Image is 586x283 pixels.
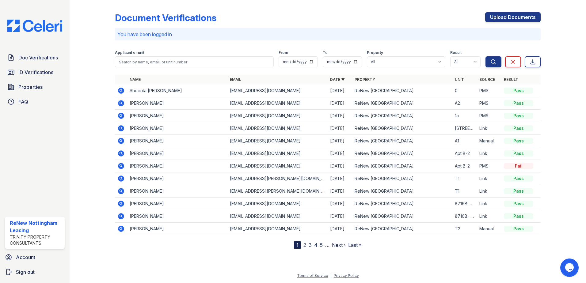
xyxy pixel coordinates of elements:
td: [STREET_ADDRESS] Unit# A-2 [452,122,477,135]
div: 1 [294,241,301,249]
td: [PERSON_NAME] [127,223,227,235]
td: T1 [452,185,477,198]
a: Last » [348,242,362,248]
td: Link [477,122,501,135]
td: [EMAIL_ADDRESS][DOMAIN_NAME] [227,160,328,172]
td: Apt B-2 [452,147,477,160]
td: [PERSON_NAME] [127,210,227,223]
td: ReNew [GEOGRAPHIC_DATA] [352,85,452,97]
td: PMS [477,85,501,97]
td: Manual [477,135,501,147]
td: [DATE] [328,210,352,223]
td: ReNew [GEOGRAPHIC_DATA] [352,223,452,235]
label: Property [367,50,383,55]
td: [PERSON_NAME] [127,110,227,122]
td: ReNew [GEOGRAPHIC_DATA] [352,172,452,185]
td: [PERSON_NAME] [127,97,227,110]
img: CE_Logo_Blue-a8612792a0a2168367f1c8372b55b34899dd931a85d93a1a3d3e32e68fde9ad4.png [2,20,67,32]
span: Doc Verifications [18,54,58,61]
div: Pass [504,226,533,232]
td: 1a [452,110,477,122]
a: FAQ [5,96,65,108]
div: ReNew Nottingham Leasing [10,219,62,234]
iframe: chat widget [560,258,580,277]
td: [PERSON_NAME] [127,185,227,198]
td: Sheerita [PERSON_NAME] [127,85,227,97]
td: [PERSON_NAME] [127,160,227,172]
td: 0 [452,85,477,97]
td: [EMAIL_ADDRESS][DOMAIN_NAME] [227,122,328,135]
td: [EMAIL_ADDRESS][DOMAIN_NAME] [227,135,328,147]
p: You have been logged in [117,31,538,38]
td: [DATE] [328,147,352,160]
a: Sign out [2,266,67,278]
td: T1 [452,172,477,185]
td: [EMAIL_ADDRESS][DOMAIN_NAME] [227,223,328,235]
td: [EMAIL_ADDRESS][DOMAIN_NAME] [227,97,328,110]
td: [DATE] [328,160,352,172]
td: Link [477,210,501,223]
span: Sign out [16,268,35,276]
td: ReNew [GEOGRAPHIC_DATA] [352,110,452,122]
td: 8716B- AptB-2 [452,210,477,223]
label: Result [450,50,462,55]
td: [PERSON_NAME] [127,198,227,210]
div: Pass [504,100,533,106]
div: Document Verifications [115,12,216,23]
td: [EMAIL_ADDRESS][DOMAIN_NAME] [227,210,328,223]
a: Unit [455,77,464,82]
td: [EMAIL_ADDRESS][DOMAIN_NAME] [227,110,328,122]
td: ReNew [GEOGRAPHIC_DATA] [352,160,452,172]
a: Doc Verifications [5,51,65,64]
div: Pass [504,125,533,131]
div: Pass [504,88,533,94]
div: Trinity Property Consultants [10,234,62,246]
td: ReNew [GEOGRAPHIC_DATA] [352,147,452,160]
div: | [330,273,332,278]
td: PMS [477,97,501,110]
a: Upload Documents [485,12,541,22]
a: 2 [303,242,306,248]
a: Account [2,251,67,263]
td: ReNew [GEOGRAPHIC_DATA] [352,97,452,110]
td: Manual [477,223,501,235]
td: A2 [452,97,477,110]
a: Privacy Policy [334,273,359,278]
div: Pass [504,113,533,119]
div: Pass [504,175,533,182]
td: [PERSON_NAME] [127,147,227,160]
td: [PERSON_NAME] [127,172,227,185]
a: Date ▼ [330,77,345,82]
td: PMS [477,160,501,172]
td: [DATE] [328,97,352,110]
td: ReNew [GEOGRAPHIC_DATA] [352,185,452,198]
label: To [323,50,328,55]
a: 4 [314,242,318,248]
td: [EMAIL_ADDRESS][DOMAIN_NAME] [227,85,328,97]
a: 3 [309,242,312,248]
span: ID Verifications [18,69,53,76]
td: [DATE] [328,85,352,97]
td: [DATE] [328,135,352,147]
div: Fail [504,163,533,169]
td: Link [477,198,501,210]
td: [EMAIL_ADDRESS][PERSON_NAME][DOMAIN_NAME] [227,172,328,185]
td: A1 [452,135,477,147]
td: ReNew [GEOGRAPHIC_DATA] [352,135,452,147]
a: Terms of Service [297,273,328,278]
span: FAQ [18,98,28,105]
a: Property [355,77,375,82]
a: Name [130,77,141,82]
td: [DATE] [328,198,352,210]
label: Applicant or unit [115,50,144,55]
div: Pass [504,150,533,157]
a: Source [479,77,495,82]
div: Pass [504,201,533,207]
a: Result [504,77,518,82]
td: ReNew [GEOGRAPHIC_DATA] [352,210,452,223]
td: [DATE] [328,122,352,135]
span: Account [16,254,35,261]
label: From [279,50,288,55]
input: Search by name, email, or unit number [115,56,274,67]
